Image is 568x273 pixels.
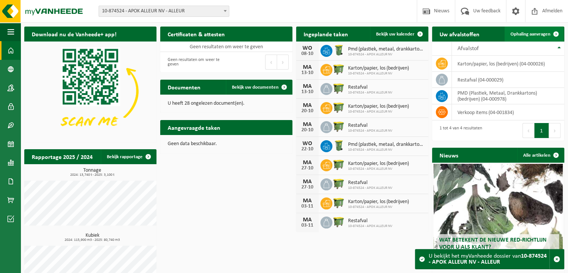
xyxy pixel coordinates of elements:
div: 08-10 [300,51,315,56]
span: Pmd (plastiek, metaal, drankkartons) (bedrijven) [348,142,425,148]
span: 10-874524 - APOK ALLEUR NV [348,91,392,95]
span: Wat betekent de nieuwe RED-richtlijn voor u als klant? [439,237,547,250]
img: WB-1100-HPE-GN-51 [332,101,345,114]
button: Previous [265,55,277,70]
span: 10-874524 - APOK ALLEUR NV [348,224,392,228]
span: Afvalstof [457,46,479,52]
span: 10-874524 - APOK ALLEUR NV [348,52,425,57]
span: Restafval [348,85,392,91]
img: Download de VHEPlus App [24,42,156,141]
td: Geen resultaten om weer te geven [160,42,292,52]
span: 10-874524 - APOK ALLEUR NV [348,186,392,190]
h2: Aangevraagde taken [160,120,228,135]
a: Alle artikelen [517,148,564,163]
span: 10-874524 - APOK ALLEUR NV [348,167,409,171]
div: 27-10 [300,166,315,171]
div: WO [300,141,315,147]
div: 20-10 [300,108,315,114]
img: WB-0240-HPE-GN-51 [332,139,345,152]
a: Bekijk rapportage [101,149,156,164]
div: U bekijkt het myVanheede dossier van [429,249,549,269]
p: U heeft 28 ongelezen document(en). [168,101,285,106]
a: Bekijk uw kalender [370,27,428,42]
span: Bekijk uw documenten [232,85,279,90]
div: MA [300,122,315,128]
span: Karton/papier, los (bedrijven) [348,161,409,167]
div: MA [300,83,315,89]
strong: 10-874524 - APOK ALLEUR NV - ALLEUR [429,253,547,265]
div: MA [300,64,315,70]
span: 10-874524 - APOK ALLEUR NV [348,129,392,133]
span: Karton/papier, los (bedrijven) [348,199,409,205]
img: WB-1100-HPE-GN-51 [332,158,345,171]
div: 03-11 [300,223,315,228]
span: Restafval [348,123,392,129]
div: 13-10 [300,89,315,95]
div: MA [300,102,315,108]
button: Next [549,123,561,138]
span: 10-874524 - APOK ALLEUR NV [348,110,409,114]
span: Pmd (plastiek, metaal, drankkartons) (bedrijven) [348,46,425,52]
span: Bekijk uw kalender [376,32,415,37]
a: Ophaling aanvragen [505,27,564,42]
div: 27-10 [300,185,315,190]
td: karton/papier, los (bedrijven) (04-000026) [452,56,564,72]
h2: Ingeplande taken [296,27,356,41]
div: Geen resultaten om weer te geven [164,54,223,70]
span: 2024: 115,900 m3 - 2025: 80,740 m3 [28,238,156,242]
div: 22-10 [300,147,315,152]
img: WB-1100-HPE-GN-51 [332,120,345,133]
td: restafval (04-000029) [452,72,564,88]
div: MA [300,160,315,166]
h3: Tonnage [28,168,156,177]
h2: Download nu de Vanheede+ app! [24,27,124,41]
h2: Uw afvalstoffen [432,27,487,41]
div: MA [300,179,315,185]
td: verkoop items (04-001834) [452,104,564,120]
img: WB-1100-HPE-GN-51 [332,196,345,209]
div: 13-10 [300,70,315,76]
span: 2024: 13,740 t - 2025: 3,100 t [28,173,156,177]
p: Geen data beschikbaar. [168,141,285,147]
h2: Nieuws [432,148,466,162]
span: 10-874524 - APOK ALLEUR NV [348,205,409,209]
span: Karton/papier, los (bedrijven) [348,104,409,110]
span: 10-874524 - APOK ALLEUR NV - ALLEUR [99,6,229,16]
span: 10-874524 - APOK ALLEUR NV [348,71,409,76]
div: WO [300,45,315,51]
h2: Documenten [160,80,208,94]
div: 03-11 [300,204,315,209]
span: 10-874524 - APOK ALLEUR NV - ALLEUR [99,6,229,17]
img: WB-1100-HPE-GN-51 [332,82,345,95]
span: Karton/papier, los (bedrijven) [348,65,409,71]
span: 10-874524 - APOK ALLEUR NV [348,148,425,152]
div: 1 tot 4 van 4 resultaten [436,122,482,139]
span: Restafval [348,180,392,186]
button: Previous [522,123,534,138]
a: Bekijk uw documenten [226,80,292,95]
td: PMD (Plastiek, Metaal, Drankkartons) (bedrijven) (04-000978) [452,88,564,104]
img: WB-1100-HPE-GN-51 [332,63,345,76]
h2: Certificaten & attesten [160,27,232,41]
button: Next [277,55,289,70]
h2: Rapportage 2025 / 2024 [24,149,100,164]
div: 20-10 [300,128,315,133]
span: Restafval [348,218,392,224]
img: WB-0240-HPE-GN-51 [332,44,345,56]
div: MA [300,198,315,204]
h3: Kubiek [28,233,156,242]
img: WB-1100-HPE-GN-51 [332,177,345,190]
span: Ophaling aanvragen [510,32,550,37]
div: MA [300,217,315,223]
img: WB-1100-HPE-GN-51 [332,215,345,228]
button: 1 [534,123,549,138]
a: Wat betekent de nieuwe RED-richtlijn voor u als klant? [434,164,563,257]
